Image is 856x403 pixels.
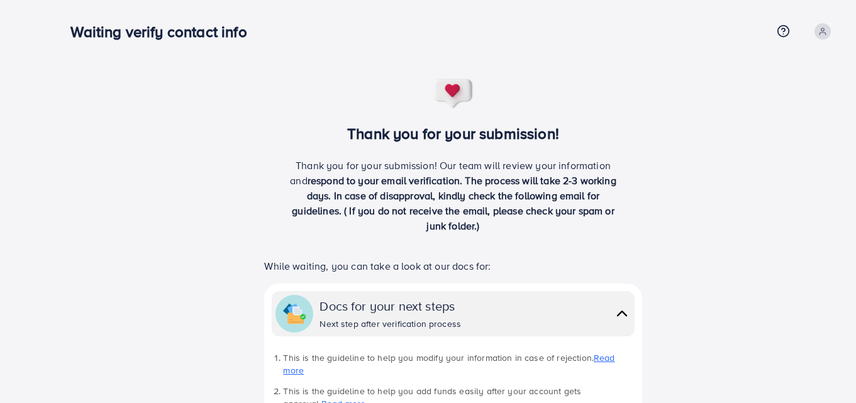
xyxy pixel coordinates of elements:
[283,351,614,377] a: Read more
[243,124,663,143] h3: Thank you for your submission!
[283,302,306,325] img: collapse
[70,23,257,41] h3: Waiting verify contact info
[433,78,474,109] img: success
[320,297,461,315] div: Docs for your next steps
[292,174,616,233] span: respond to your email verification. The process will take 2-3 working days. In case of disapprova...
[286,158,621,233] p: Thank you for your submission! Our team will review your information and
[613,304,631,323] img: collapse
[264,258,642,273] p: While waiting, you can take a look at our docs for:
[320,317,461,330] div: Next step after verification process
[283,351,634,377] li: This is the guideline to help you modify your information in case of rejection.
